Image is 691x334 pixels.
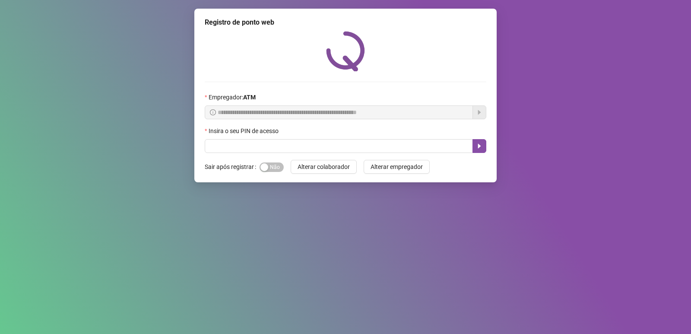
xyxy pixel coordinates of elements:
[205,17,486,28] div: Registro de ponto web
[205,160,260,174] label: Sair após registrar
[291,160,357,174] button: Alterar colaborador
[364,160,430,174] button: Alterar empregador
[476,143,483,150] span: caret-right
[209,92,256,102] span: Empregador :
[243,94,256,101] strong: ATM
[326,31,365,71] img: QRPoint
[298,162,350,172] span: Alterar colaborador
[205,126,284,136] label: Insira o seu PIN de acesso
[210,109,216,115] span: info-circle
[371,162,423,172] span: Alterar empregador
